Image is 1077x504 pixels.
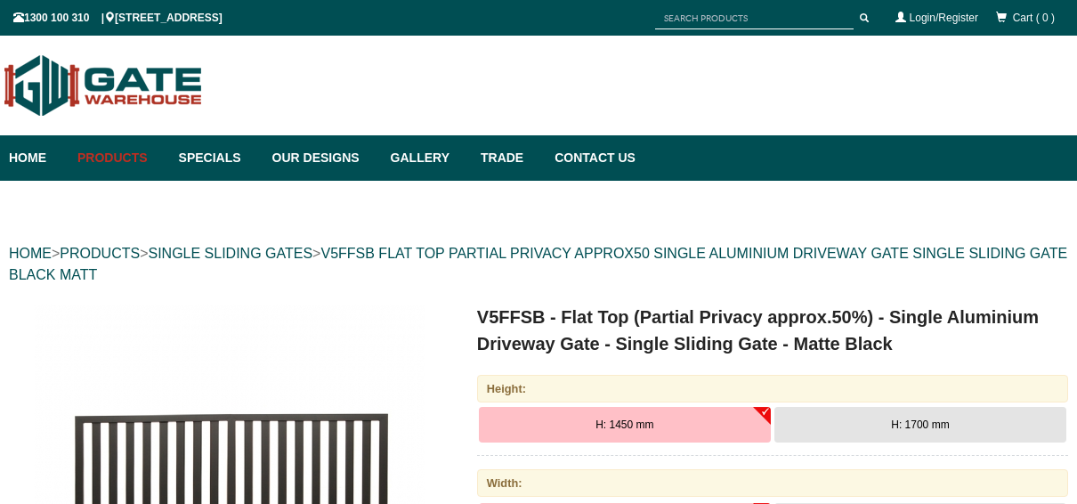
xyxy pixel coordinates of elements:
[479,407,771,443] button: H: 1450 mm
[472,135,546,181] a: Trade
[477,469,1068,497] div: Width:
[1013,12,1055,24] span: Cart ( 0 )
[655,7,854,29] input: SEARCH PRODUCTS
[910,12,978,24] a: Login/Register
[170,135,263,181] a: Specials
[595,419,653,431] span: H: 1450 mm
[9,246,52,261] a: HOME
[382,135,472,181] a: Gallery
[13,12,223,24] span: 1300 100 310 | [STREET_ADDRESS]
[9,225,1068,304] div: > > >
[9,246,1067,282] a: V5FFSB FLAT TOP PARTIAL PRIVACY APPROX50 SINGLE ALUMINIUM DRIVEWAY GATE SINGLE SLIDING GATE BLACK...
[477,304,1068,357] h1: V5FFSB - Flat Top (Partial Privacy approx.50%) - Single Aluminium Driveway Gate - Single Sliding ...
[891,419,949,431] span: H: 1700 mm
[774,407,1066,443] button: H: 1700 mm
[60,246,140,261] a: PRODUCTS
[69,135,170,181] a: Products
[148,246,312,261] a: SINGLE SLIDING GATES
[9,135,69,181] a: Home
[263,135,382,181] a: Our Designs
[546,135,636,181] a: Contact Us
[477,375,1068,402] div: Height:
